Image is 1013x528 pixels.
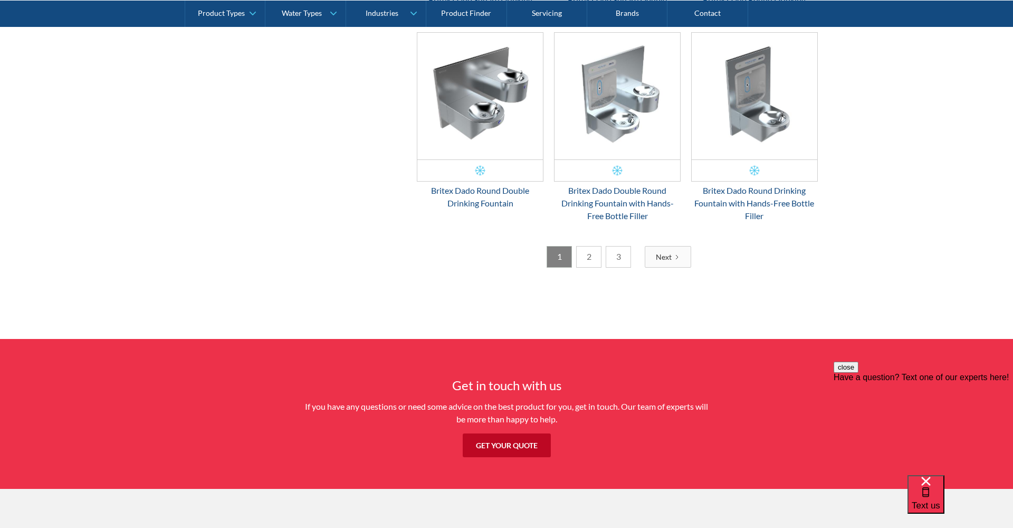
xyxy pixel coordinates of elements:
[417,184,543,210] div: Britex Dado Round Double Drinking Fountain
[692,33,817,159] img: Britex Dado Round Drinking Fountain with Hands-Free Bottle Filler
[554,32,681,222] a: Britex Dado Double Round Drinking Fountain with Hands-Free Bottle FillerBritex Dado Double Round ...
[606,246,631,268] a: 3
[656,251,672,262] div: Next
[547,246,572,268] a: 1
[834,362,1013,488] iframe: podium webchat widget prompt
[576,246,601,268] a: 2
[301,376,712,395] h4: Get in touch with us
[417,246,818,268] div: List
[554,184,681,222] div: Britex Dado Double Round Drinking Fountain with Hands-Free Bottle Filler
[691,184,818,222] div: Britex Dado Round Drinking Fountain with Hands-Free Bottle Filler
[907,475,1013,528] iframe: podium webchat widget bubble
[366,8,398,17] div: Industries
[198,8,245,17] div: Product Types
[282,8,322,17] div: Water Types
[417,33,543,159] img: Britex Dado Round Double Drinking Fountain
[463,433,551,457] a: Get your quote
[691,32,818,222] a: Britex Dado Round Drinking Fountain with Hands-Free Bottle FillerBritex Dado Round Drinking Fount...
[417,32,543,210] a: Britex Dado Round Double Drinking FountainBritex Dado Round Double Drinking Fountain
[645,246,691,268] a: Next Page
[555,33,680,159] img: Britex Dado Double Round Drinking Fountain with Hands-Free Bottle Filler
[301,400,712,426] p: If you have any questions or need some advice on the best product for you, get in touch. Our team...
